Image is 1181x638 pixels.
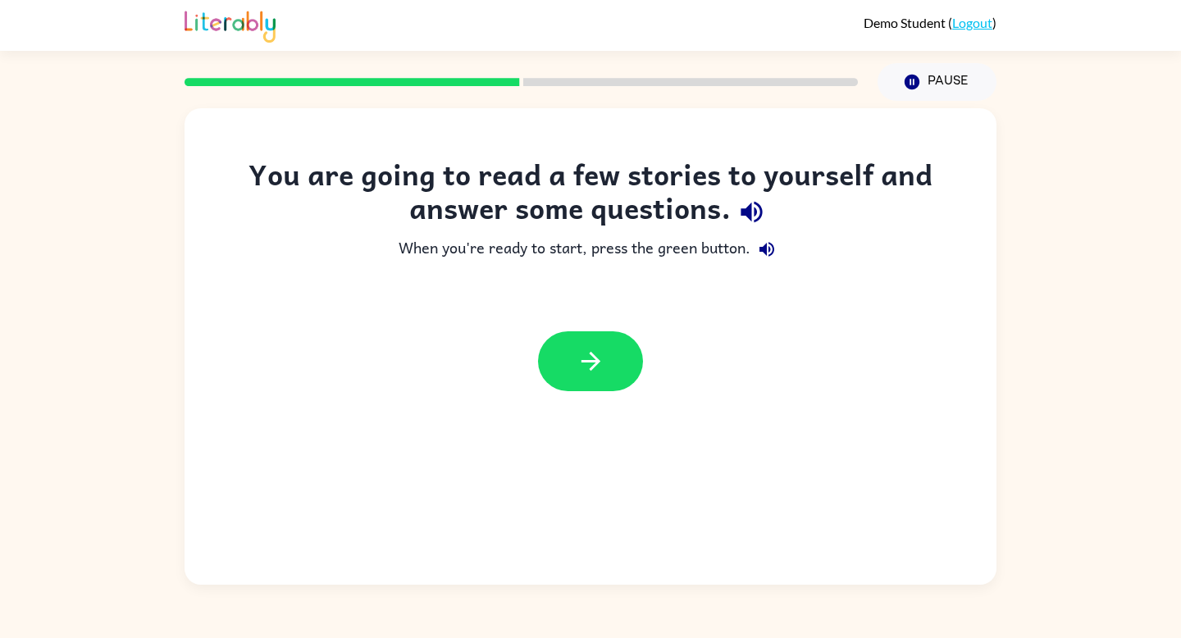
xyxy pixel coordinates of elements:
[217,157,964,233] div: You are going to read a few stories to yourself and answer some questions.
[217,233,964,266] div: When you're ready to start, press the green button.
[864,15,948,30] span: Demo Student
[185,7,276,43] img: Literably
[878,63,996,101] button: Pause
[864,15,996,30] div: ( )
[952,15,992,30] a: Logout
